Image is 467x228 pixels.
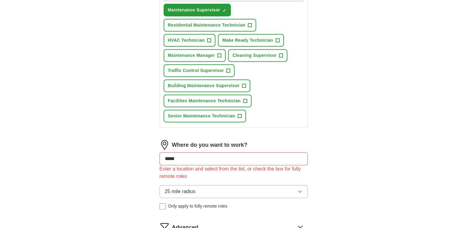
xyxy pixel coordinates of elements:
button: HVAC Technician [164,34,216,47]
button: Maintenance Manager [164,49,226,62]
label: Where do you want to work? [172,141,248,149]
button: Senior Maintenance Technician [164,110,246,122]
button: Maintenance Supervisor✓ [164,4,231,16]
div: Enter a location and select from the list, or check the box for fully remote roles [160,165,308,180]
button: Residential Maintenance Technician [164,19,256,32]
button: 25 mile radius [160,185,308,198]
button: Facilities Maintenance Technician [164,95,252,107]
button: Make Ready Technician [218,34,284,47]
span: Make Ready Technician [222,37,273,44]
span: Only apply to fully remote roles [168,203,227,209]
span: Traffic Control Supervisor [168,67,224,74]
span: HVAC Technician [168,37,205,44]
button: Cleaning Supervisor [228,49,287,62]
span: ✓ [223,8,226,13]
span: Building Maintenance Supervisor [168,82,240,89]
img: location.png [160,140,169,150]
span: Residential Maintenance Technician [168,22,245,28]
span: Maintenance Supervisor [168,7,220,13]
span: Cleaning Supervisor [232,52,277,59]
span: 25 mile radius [165,188,196,195]
input: Only apply to fully remote roles [160,203,166,209]
span: Senior Maintenance Technician [168,113,235,119]
span: Maintenance Manager [168,52,215,59]
span: Facilities Maintenance Technician [168,98,241,104]
button: Building Maintenance Supervisor [164,79,251,92]
button: Traffic Control Supervisor [164,64,235,77]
